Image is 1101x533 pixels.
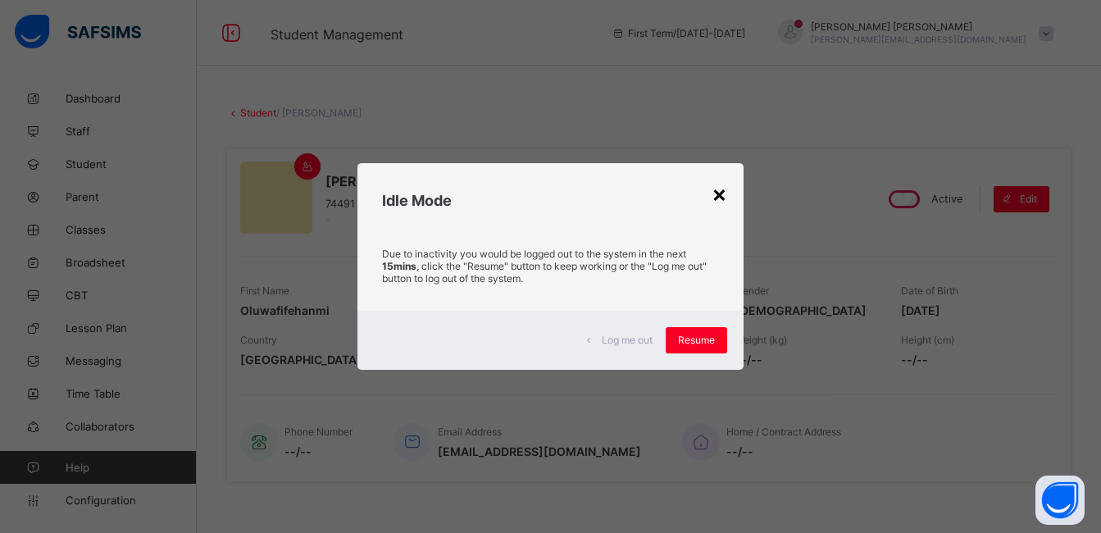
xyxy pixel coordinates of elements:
h2: Idle Mode [382,192,718,209]
div: × [712,180,727,207]
p: Due to inactivity you would be logged out to the system in the next , click the "Resume" button t... [382,248,718,285]
span: Resume [678,334,715,346]
strong: 15mins [382,260,416,272]
span: Log me out [602,334,653,346]
button: Open asap [1035,476,1085,525]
